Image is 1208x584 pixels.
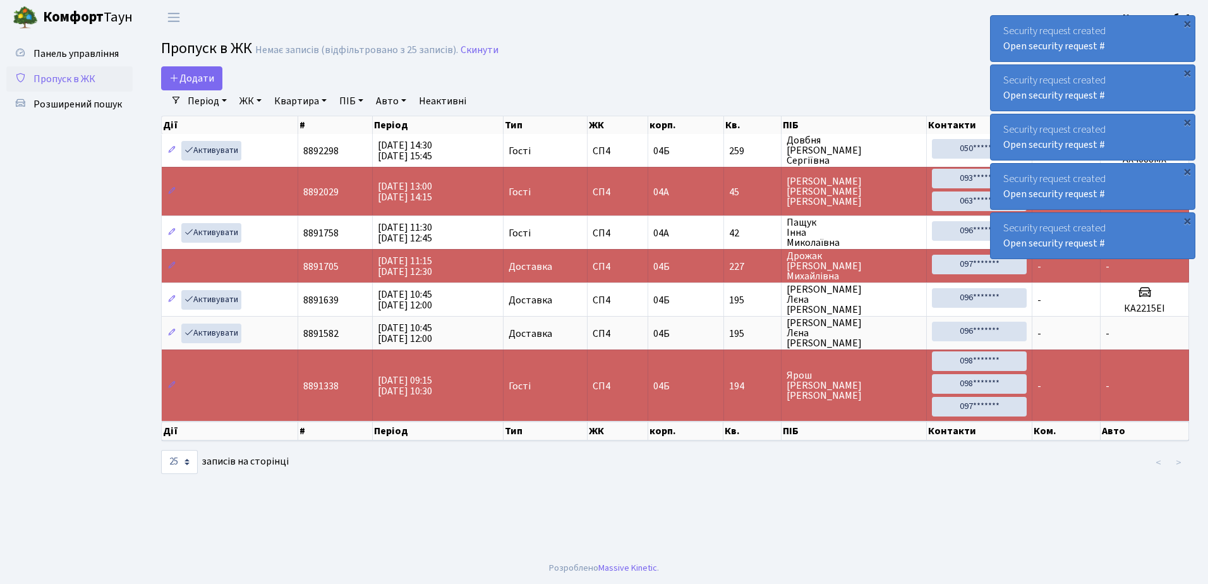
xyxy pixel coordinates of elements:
[43,7,133,28] span: Таун
[161,450,289,474] label: записів на сторінці
[255,44,458,56] div: Немає записів (відфільтровано з 25 записів).
[729,228,776,238] span: 42
[1106,327,1109,341] span: -
[729,146,776,156] span: 259
[378,179,432,204] span: [DATE] 13:00 [DATE] 14:15
[181,141,241,161] a: Активувати
[298,116,373,134] th: #
[1003,138,1105,152] a: Open security request #
[1106,260,1109,274] span: -
[593,187,643,197] span: СП4
[787,135,922,166] span: Довбня [PERSON_NAME] Сергіївна
[991,65,1195,111] div: Security request created
[593,295,643,305] span: СП4
[378,254,432,279] span: [DATE] 11:15 [DATE] 12:30
[782,422,927,441] th: ПІБ
[927,116,1032,134] th: Контакти
[158,7,190,28] button: Переключити навігацію
[991,114,1195,160] div: Security request created
[787,176,922,207] span: [PERSON_NAME] [PERSON_NAME] [PERSON_NAME]
[303,293,339,307] span: 8891639
[378,288,432,312] span: [DATE] 10:45 [DATE] 12:00
[1181,17,1193,30] div: ×
[509,262,552,272] span: Доставка
[33,97,122,111] span: Розширений пошук
[1037,293,1041,307] span: -
[1106,303,1183,315] h5: КА2215ЕІ
[181,290,241,310] a: Активувати
[234,90,267,112] a: ЖК
[1003,187,1105,201] a: Open security request #
[378,321,432,346] span: [DATE] 10:45 [DATE] 12:00
[161,37,252,59] span: Пропуск в ЖК
[723,422,781,441] th: Кв.
[161,450,198,474] select: записів на сторінці
[927,422,1032,441] th: Контакти
[6,41,133,66] a: Панель управління
[1181,116,1193,128] div: ×
[303,260,339,274] span: 8891705
[6,66,133,92] a: Пропуск в ЖК
[509,187,531,197] span: Гості
[373,422,504,441] th: Період
[334,90,368,112] a: ПІБ
[598,561,657,575] a: Massive Kinetic
[787,251,922,281] span: Дрожак [PERSON_NAME] Михайлівна
[13,5,38,30] img: logo.png
[782,116,927,134] th: ПІБ
[787,217,922,248] span: Пащук Інна Миколаївна
[303,379,339,393] span: 8891338
[371,90,411,112] a: Авто
[33,47,119,61] span: Панель управління
[509,146,531,156] span: Гості
[593,228,643,238] span: СП4
[1003,39,1105,53] a: Open security request #
[729,295,776,305] span: 195
[653,144,670,158] span: 04Б
[1123,11,1193,25] b: Консьєрж б. 4.
[303,185,339,199] span: 8892029
[729,381,776,391] span: 194
[653,379,670,393] span: 04Б
[1123,10,1193,25] a: Консьєрж б. 4.
[509,329,552,339] span: Доставка
[1101,422,1189,441] th: Авто
[373,116,504,134] th: Період
[729,187,776,197] span: 45
[787,284,922,315] span: [PERSON_NAME] Лєна [PERSON_NAME]
[549,561,659,575] div: Розроблено .
[43,7,104,27] b: Комфорт
[729,329,776,339] span: 195
[653,226,669,240] span: 04А
[298,422,373,441] th: #
[1032,422,1101,441] th: Ком.
[648,422,723,441] th: корп.
[588,422,648,441] th: ЖК
[181,223,241,243] a: Активувати
[33,72,95,86] span: Пропуск в ЖК
[414,90,471,112] a: Неактивні
[1181,66,1193,79] div: ×
[303,226,339,240] span: 8891758
[504,422,588,441] th: Тип
[991,164,1195,209] div: Security request created
[1037,379,1041,393] span: -
[653,185,669,199] span: 04А
[593,329,643,339] span: СП4
[509,228,531,238] span: Гості
[504,116,588,134] th: Тип
[6,92,133,117] a: Розширений пошук
[1037,327,1041,341] span: -
[1003,236,1105,250] a: Open security request #
[588,116,648,134] th: ЖК
[593,146,643,156] span: СП4
[378,138,432,163] span: [DATE] 14:30 [DATE] 15:45
[162,116,298,134] th: Дії
[653,260,670,274] span: 04Б
[724,116,782,134] th: Кв.
[461,44,498,56] a: Скинути
[509,381,531,391] span: Гості
[378,221,432,245] span: [DATE] 11:30 [DATE] 12:45
[303,144,339,158] span: 8892298
[653,293,670,307] span: 04Б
